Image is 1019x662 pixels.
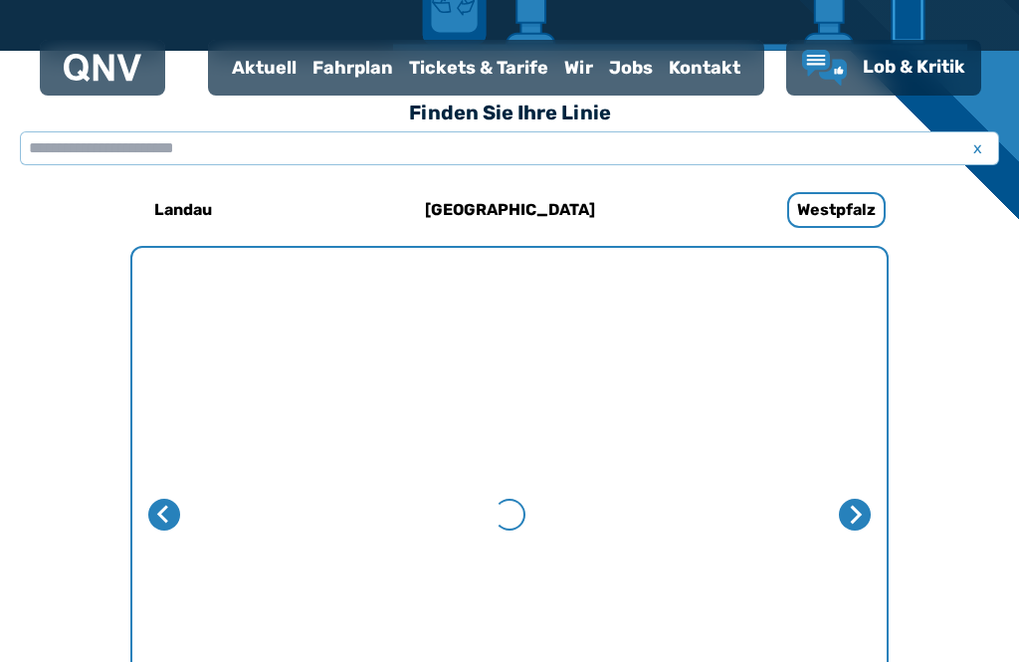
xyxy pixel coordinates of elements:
span: x [963,136,991,160]
a: [GEOGRAPHIC_DATA] [377,186,642,234]
h6: Landau [146,194,220,226]
a: Kontakt [661,42,748,94]
h6: [GEOGRAPHIC_DATA] [417,194,603,226]
h3: Finden Sie Ihre Linie [20,91,999,134]
a: Aktuell [224,42,305,94]
a: Lob & Kritik [802,50,965,86]
a: Fahrplan [305,42,401,94]
a: Tickets & Tarife [401,42,556,94]
a: Wir [556,42,601,94]
span: Lob & Kritik [863,56,965,78]
a: Landau [51,186,315,234]
button: Letzte Seite [148,499,180,531]
img: QNV Logo [64,54,141,82]
button: Nächste Seite [839,499,871,531]
a: QNV Logo [64,48,141,88]
a: Westpfalz [704,186,968,234]
h6: Westpfalz [787,192,886,228]
a: Jobs [601,42,661,94]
